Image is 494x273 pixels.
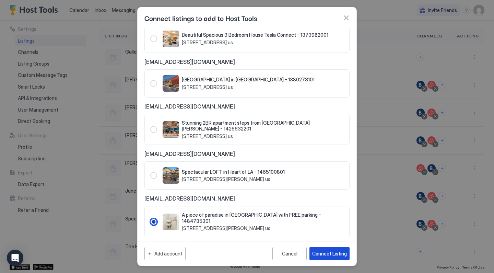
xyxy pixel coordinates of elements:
div: 1484735301 [150,212,344,231]
span: Stunning 2BR apartment steps from [GEOGRAPHIC_DATA][PERSON_NAME] - 1426632201 [182,120,344,132]
span: [EMAIL_ADDRESS][DOMAIN_NAME] [144,58,350,65]
div: RadioGroup [150,31,344,47]
div: 1373982001 [150,31,344,47]
div: 1380273101 [150,75,344,92]
span: [STREET_ADDRESS] us [182,84,315,90]
div: Open Intercom Messenger [7,250,23,266]
span: [EMAIL_ADDRESS][DOMAIN_NAME] [144,103,350,110]
span: [STREET_ADDRESS][PERSON_NAME] us [182,225,344,231]
div: RadioGroup [150,120,344,139]
span: [EMAIL_ADDRESS][DOMAIN_NAME] [144,195,350,202]
div: RadioGroup [150,75,344,92]
div: 1426632201 [150,120,344,139]
span: [GEOGRAPHIC_DATA] in [GEOGRAPHIC_DATA] - 1380273101 [182,77,315,83]
div: listing image [163,31,179,47]
span: Connect listings to add to Host Tools [144,13,257,23]
div: Cancel [282,251,297,257]
button: Cancel [272,247,307,260]
div: listing image [163,75,179,92]
div: Add account [154,250,183,257]
span: A piece of paradise in [GEOGRAPHIC_DATA] with FREE parking - 1484735301 [182,212,344,224]
div: listing image [163,167,179,184]
span: Spectacular LOFT in Heart of LA - 1465100801 [182,169,285,175]
span: [STREET_ADDRESS] us [182,39,328,46]
div: RadioGroup [150,167,344,184]
span: Beautiful Spacious 3 Bedroom House Tesla Connect - 1373982001 [182,32,328,38]
span: [STREET_ADDRESS][PERSON_NAME] us [182,176,285,182]
div: 1465100801 [150,167,344,184]
button: Add account [144,247,186,260]
span: [STREET_ADDRESS] us [182,133,344,139]
div: RadioGroup [150,212,344,231]
span: [EMAIL_ADDRESS][DOMAIN_NAME] [144,150,350,157]
div: listing image [163,121,179,138]
button: Connect Listing [309,247,350,260]
div: listing image [163,214,179,230]
div: Connect Listing [312,250,347,257]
